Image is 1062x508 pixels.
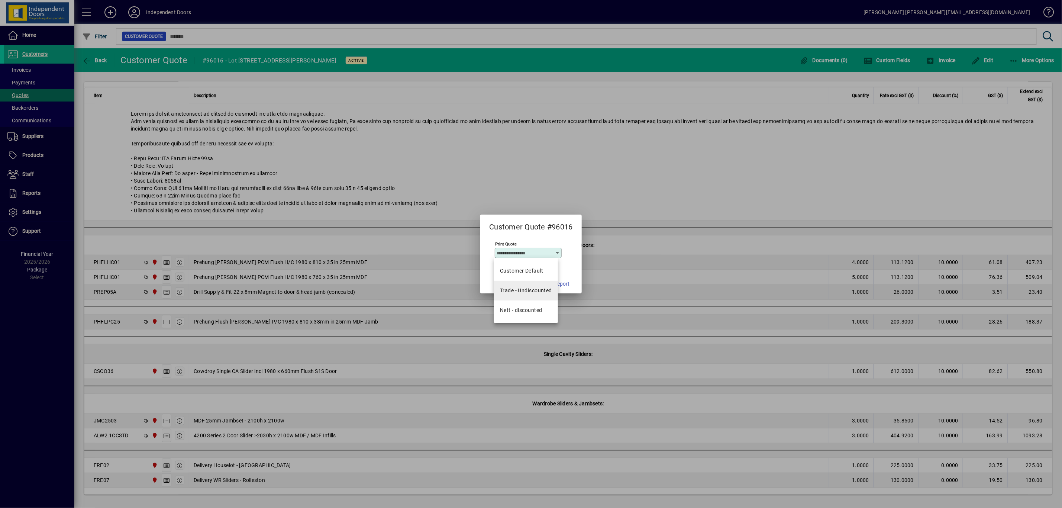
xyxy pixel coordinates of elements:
span: Customer Default [500,267,543,275]
mat-label: Print Quote [495,241,517,247]
h2: Customer Quote #96016 [480,215,581,233]
mat-option: Nett - discounted [494,300,558,320]
div: Nett - discounted [500,306,542,314]
div: Trade - Undiscounted [500,287,552,295]
mat-option: Trade - Undiscounted [494,281,558,300]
